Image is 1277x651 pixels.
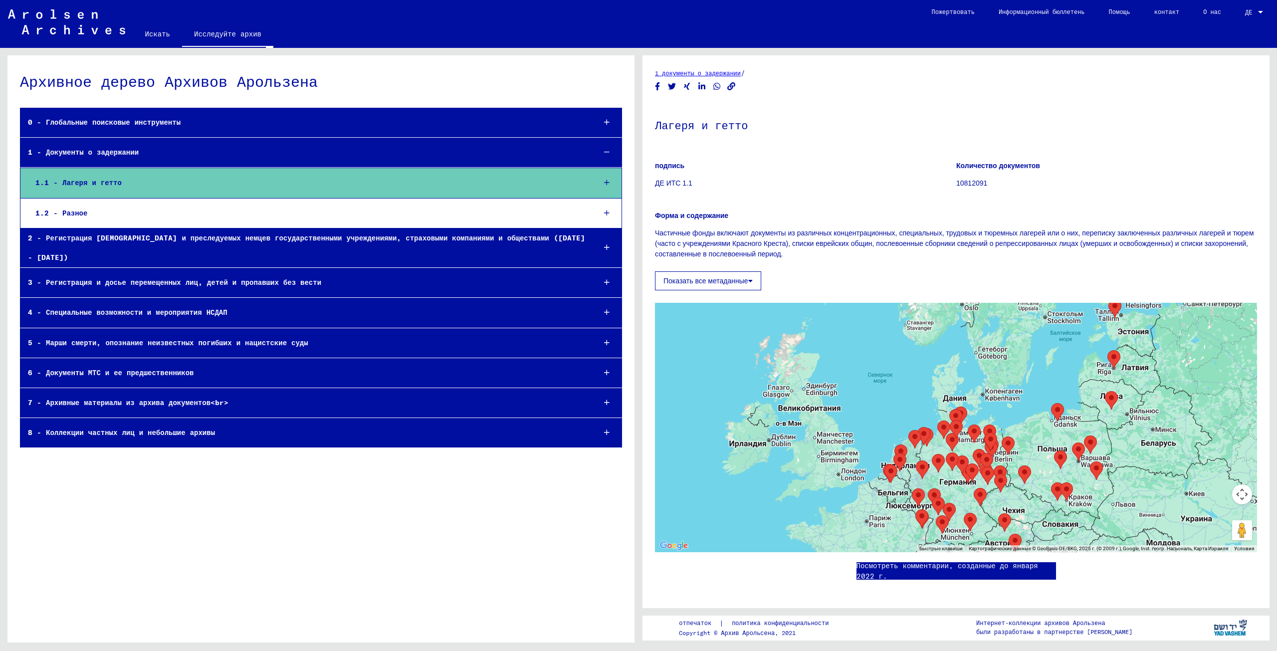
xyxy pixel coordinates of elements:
font: | [719,619,724,628]
div: Концентрационный лагерь Моринген и лагерь пресечения для несовершеннолетних «Югендшуцлагер» [946,452,959,471]
div: Концентрационный лагерь Флоссенбюрг [974,488,987,506]
img: Google [657,539,690,552]
div: Концентрационный лагерь Остхофен [928,488,941,507]
img: Arolsen_neg.svg [8,9,125,34]
a: Условия [1234,546,1254,551]
div: Концентрационный лагерь Дахау [964,513,977,531]
div: Концентрационный лагерь Миттельбау (Дора) [956,455,969,474]
font: 7 - Архивные материалы из архива документов<br> [28,398,228,407]
div: Транзитный лагерь Бреендонк [883,464,896,482]
div: Пенитенциарный лагерь Папенбург/Эмсландлагер [917,427,930,445]
div: Трудовой лагерь Треблинка [1084,435,1097,454]
font: Частичные фонды включают документы из различных концентрационных, специальных, трудовых и тюремны... [655,229,1254,258]
font: Лагеря и гетто [655,118,748,132]
div: Специальный лагерь СС Хинцерт [912,488,925,507]
button: Управляйте камерой на карте [1232,484,1252,504]
font: Быстрые клавиши [919,546,963,551]
button: Поделиться в LinkedIn [697,80,707,93]
div: Концентрационный лагерь Бад-Зульца [966,463,979,482]
font: Форма и содержание [655,212,728,219]
a: 1 документы о задержании [655,69,741,77]
div: Концентрационный лагерь Ойтин [954,407,967,425]
font: политика конфиденциальности [732,619,829,627]
button: Поделиться в Твиттере [667,80,677,93]
div: Концентрационный лагерь Колумбия-Хаус [986,438,999,456]
font: 5 - Марши смерти, опознание неизвестных погибших и нацистские суды [28,338,308,347]
div: Концентрационный лагерь Кулен [949,409,962,428]
a: политика конфиденциальности [724,618,841,629]
font: 1.1 - Лагеря и гетто [35,178,122,187]
div: Варшавское гетто и концентрационный лагерь [1072,442,1085,461]
div: Концентрационный лагерь Лихтенбург [980,453,993,471]
font: 1.2 - Разное [35,209,87,217]
font: ДЕ ИТС 1.1 [655,179,692,187]
font: Помощь [1109,8,1130,15]
div: Концентрационный лагерь Бухенвальд [961,465,974,483]
div: Лагерь превентивного заключения Хохнштейн [994,465,1007,484]
font: О нас [1203,8,1221,15]
div: Концентрационный лагерь Эстервеген [920,428,933,446]
div: Концентрационный лагерь Заксенбург [981,466,994,485]
font: Количество документов [956,162,1040,170]
font: Пожертвовать [931,8,974,15]
div: Концентрационный лагерь Кислау [932,497,945,515]
div: Концентрационный лагерь Гросс-Розен [1018,465,1031,484]
div: Рижский (Императорский лес) концентрационный лагерь и Рижское гетто [1107,350,1120,369]
font: 10812091 [956,179,987,187]
font: 4 - Специальные возможности и мероприятия НСДАП [28,308,227,317]
div: Мехелен (Малин) Лагерь депортации СС [884,464,897,483]
font: Информационный бюллетень [999,8,1085,15]
font: 3 - Регистрация и досье перемещенных лиц, детей и пропавших без вести [28,278,321,287]
font: Интернет-коллекции архивов Арользена [976,619,1105,627]
div: Концентрационный лагерь Нидерхаген (Вевельсбург) [932,454,945,472]
div: Каунасское (Ковенское) гетто [1105,391,1118,410]
font: Показать все метаданные [663,277,748,285]
font: Посмотреть комментарии, созданные до января 2022 г. [856,561,1038,581]
font: отпечаток [679,619,711,627]
font: ДЕ [1245,8,1252,16]
div: Гетто Терезиенштадта [994,474,1007,492]
font: Картографические данные © GeoBasis-DE/BKG, 2025 г. (© 2009 г.), Google, Inst. геогр. Насьональ, К... [969,546,1228,551]
a: Искать [133,22,182,46]
div: Концентрационный лагерь Нойенгамме [950,420,963,438]
button: Показать все метаданные [655,271,761,290]
img: yv_logo.png [1212,615,1249,640]
div: Концентрационный лагерь Росслау [973,449,986,467]
div: Концентрационный лагерь Кольдиц [979,463,992,481]
font: были разработаны в партнерстве [PERSON_NAME] [976,628,1132,636]
div: Концентрационный лагерь Заксенхаузен [984,433,997,451]
button: Поделиться на Facebook [652,80,663,93]
button: Быстрые клавиши [919,545,963,552]
div: Концентрационный лагерь Люблин (Майданек) [1090,461,1103,480]
div: Концентрационный лагерь Клоога/Вайвара [1108,299,1121,318]
button: Поделиться в WhatsApp [712,80,722,93]
font: 2 - Регистрация [DEMOGRAPHIC_DATA] и преследуемых немцев государственными учреждениями, страховым... [28,233,585,262]
font: Copyright © Архив Арольсена, 2021 [679,629,796,637]
div: Трудовой исправительный лагерь Либенау (Лагерь для интернированных Либенау) [1009,534,1022,552]
font: / [741,68,745,77]
div: Транзитный лагерь полиции Амерсфорта [894,444,907,463]
a: Посмотреть комментарии, созданные до января 2022 г. [856,561,1056,582]
div: Концентрационный лагерь Штуттгоф [1051,403,1064,422]
font: подпись [655,162,684,170]
div: Концентрационные лагеря Виттмор, Фульсбюттель и Нойенгамме [968,425,981,443]
font: 6 - Документы МТС и ее предшественников [28,368,194,377]
a: отпечаток [679,618,719,629]
button: Копировать ссылку [726,80,737,93]
div: Концентрационный лагерь Берген-Бельзен [946,433,959,451]
button: Если вы приложите карту к карте, вы сможете выйти на улицу и выйти на систему. [1232,520,1252,540]
div: Лицманштадтское (Лодзинское) гетто и "Polen-Jugendverwahrlager"/лагерь для польских несовершеннол... [1054,450,1067,469]
div: Концентрационный лагерь Херцогенбуш-Фюхт [893,453,906,471]
div: Концентрационный лагерь Равенсбрюк [983,425,996,443]
font: 1 - Документы о задержании [28,148,139,157]
div: Трудовой исправительно-трудовой лагерь Гросберен [985,440,998,459]
div: Концентрационный лагерь Хойберг [936,515,949,534]
div: Концентрационный лагерь и лагерь смерти Освенцим [1051,482,1064,501]
font: 0 - Глобальные поисковые инструменты [28,118,181,127]
font: 8 - Коллекции частных лиц и небольшие архивы [28,428,215,437]
div: Концентрационный лагерь Кемна [916,460,929,479]
div: Лагерь абсорбции Зандбостель [937,421,950,439]
a: Просмотреть этот регион в Google Maps (в новом окне) [657,539,690,552]
div: Концентрационный лагерь Краков-Плашов [1060,482,1073,501]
